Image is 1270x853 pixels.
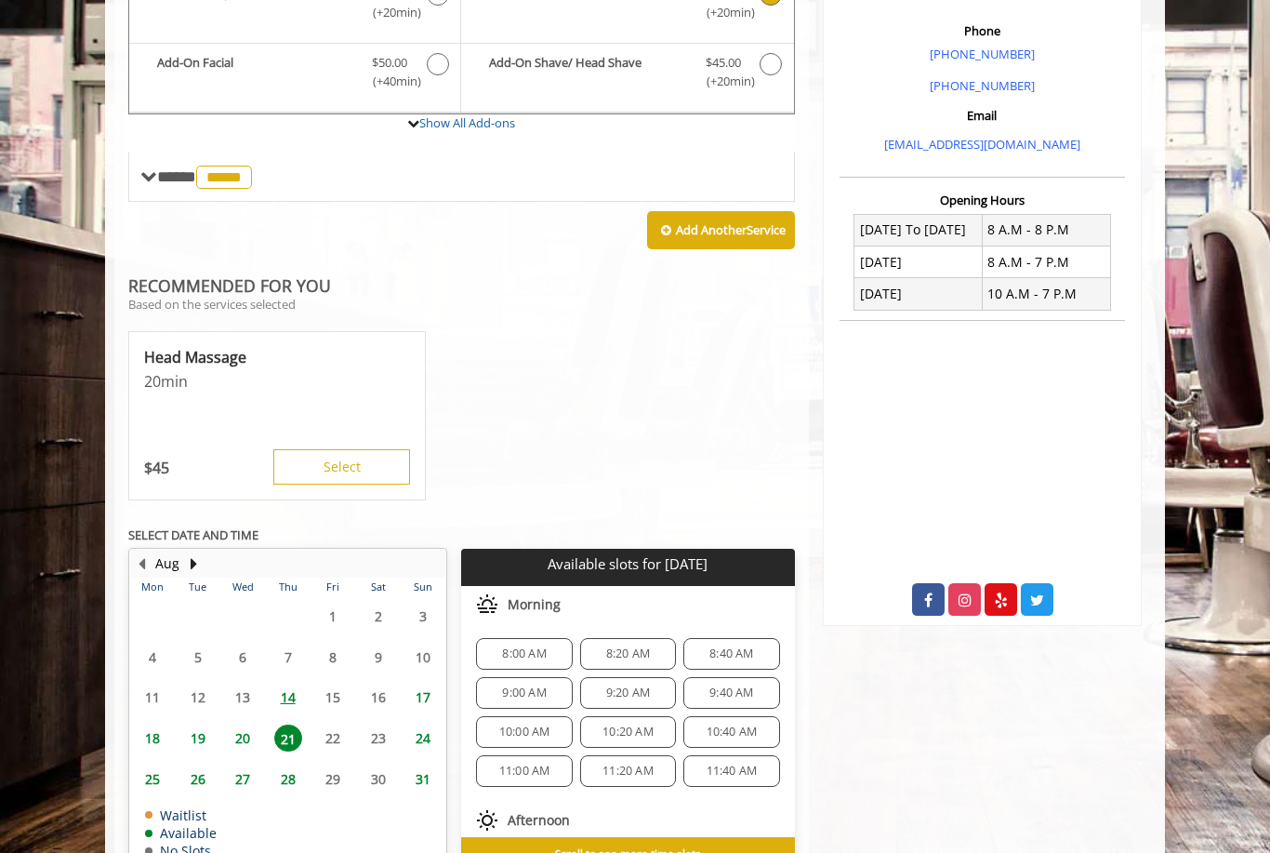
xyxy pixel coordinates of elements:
td: Select day14 [265,677,310,718]
td: [DATE] To [DATE] [854,214,983,246]
button: Aug [155,553,179,574]
span: 9:40 AM [709,686,753,700]
span: 10:20 AM [602,725,654,740]
a: Show All Add-ons [419,114,515,131]
td: Select day31 [401,758,446,799]
th: Fri [311,578,355,596]
span: 8:00 AM [502,646,546,661]
span: 10:00 AM [499,725,550,740]
div: 9:00 AM [476,677,572,709]
a: [PHONE_NUMBER] [930,46,1035,62]
div: 10:00 AM [476,716,572,748]
div: 8:40 AM [683,638,779,670]
img: morning slots [476,593,498,616]
button: Next Month [186,553,201,574]
span: 8:20 AM [606,646,650,661]
span: Afternoon [508,813,570,828]
div: 9:40 AM [683,677,779,709]
button: Previous Month [134,553,149,574]
b: Add-On Shave/ Head Shave [489,53,686,92]
b: Add Another Service [676,221,786,238]
span: $ [144,458,152,478]
span: (+20min ) [695,3,750,22]
span: 25 [139,766,166,793]
p: 20 [144,371,410,392]
td: 8 A.M - 7 P.M [982,247,1110,278]
span: 21 [274,725,302,752]
span: $50.00 [372,53,407,73]
th: Wed [220,578,265,596]
td: [DATE] [854,278,983,310]
h3: Phone [844,24,1120,37]
td: Select day24 [401,718,446,759]
b: SELECT DATE AND TIME [128,526,258,543]
span: 24 [409,725,437,752]
td: Select day20 [220,718,265,759]
span: 11:00 AM [499,764,550,779]
span: 31 [409,766,437,793]
div: 11:00 AM [476,755,572,787]
span: Morning [508,597,561,612]
span: 11:40 AM [707,764,758,779]
a: [PHONE_NUMBER] [930,77,1035,94]
span: (+20min ) [363,3,417,22]
img: afternoon slots [476,809,498,832]
h3: Email [844,109,1120,122]
th: Sun [401,578,446,596]
th: Thu [265,578,310,596]
b: RECOMMENDED FOR YOU [128,274,331,297]
a: [EMAIL_ADDRESS][DOMAIN_NAME] [884,136,1080,153]
td: Select day21 [265,718,310,759]
button: Select [273,449,410,485]
div: 11:20 AM [580,755,676,787]
h3: Opening Hours [840,193,1125,207]
span: min [161,371,188,392]
span: 9:00 AM [502,686,546,700]
span: 14 [274,684,302,711]
button: Add AnotherService [647,211,795,250]
label: Add-On Facial [139,53,451,97]
p: 45 [144,458,169,478]
label: Add-On Shave/ Head Shave [470,53,784,97]
td: Select day18 [130,718,175,759]
p: Based on the services selected [128,298,795,311]
td: Available [145,826,217,840]
span: 17 [409,684,437,711]
td: 10 A.M - 7 P.M [982,278,1110,310]
td: Select day28 [265,758,310,799]
span: 19 [184,725,212,752]
td: 8 A.M - 8 P.M [982,214,1110,246]
div: 8:00 AM [476,638,572,670]
span: 27 [229,766,257,793]
p: Head Massage [144,347,410,367]
td: Select day27 [220,758,265,799]
td: Select day17 [401,677,446,718]
span: 11:20 AM [602,764,654,779]
td: Select day26 [175,758,219,799]
th: Mon [130,578,175,596]
span: (+40min ) [363,72,417,91]
td: [DATE] [854,247,983,278]
p: Available slots for [DATE] [469,556,787,572]
div: 9:20 AM [580,677,676,709]
td: Select day25 [130,758,175,799]
th: Tue [175,578,219,596]
td: Waitlist [145,808,217,822]
div: 8:20 AM [580,638,676,670]
div: 10:40 AM [683,716,779,748]
span: 28 [274,766,302,793]
span: $45.00 [706,53,741,73]
th: Sat [355,578,400,596]
span: 9:20 AM [606,686,650,700]
span: 8:40 AM [709,646,753,661]
span: 18 [139,725,166,752]
span: 20 [229,725,257,752]
div: 11:40 AM [683,755,779,787]
td: Select day19 [175,718,219,759]
span: (+20min ) [695,72,750,91]
span: 10:40 AM [707,725,758,740]
span: 26 [184,766,212,793]
div: 10:20 AM [580,716,676,748]
b: Add-On Facial [157,53,353,92]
